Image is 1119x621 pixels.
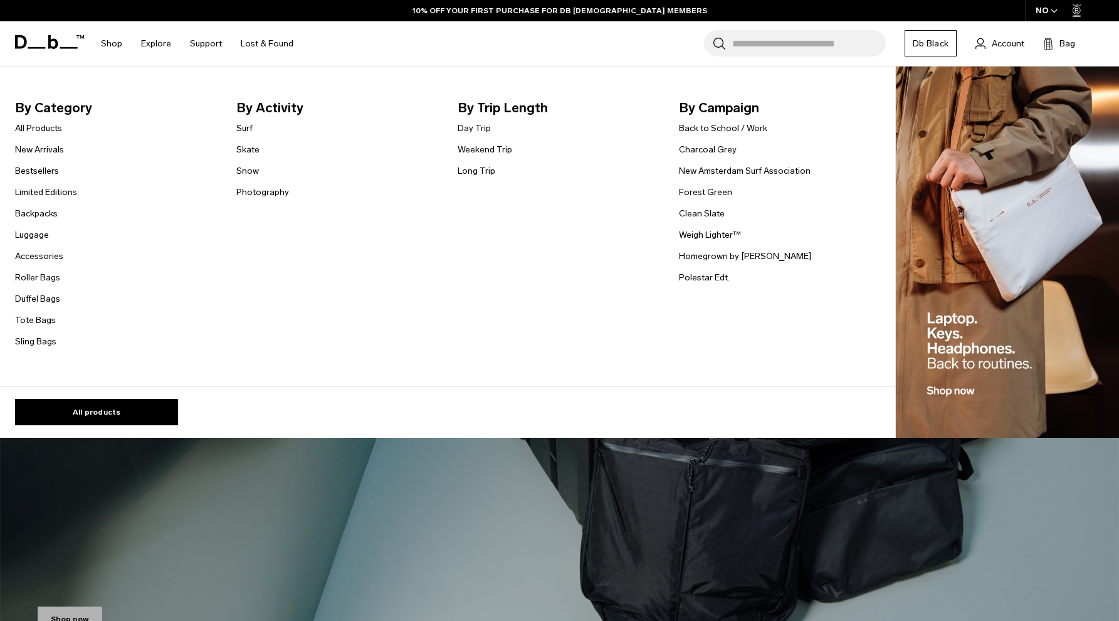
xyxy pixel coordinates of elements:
a: All Products [15,122,62,135]
button: Bag [1043,36,1075,51]
a: Long Trip [458,164,495,178]
span: Account [992,37,1024,50]
a: Snow [236,164,259,178]
span: By Trip Length [458,98,659,118]
a: 10% OFF YOUR FIRST PURCHASE FOR DB [DEMOGRAPHIC_DATA] MEMBERS [412,5,707,16]
a: Tote Bags [15,314,56,327]
a: Roller Bags [15,271,60,284]
a: Limited Editions [15,186,77,199]
span: Bag [1059,37,1075,50]
a: Weigh Lighter™ [679,228,741,242]
a: Polestar Edt. [679,271,730,284]
span: By Category [15,98,216,118]
span: By Campaign [679,98,880,118]
a: Clean Slate [679,207,725,220]
a: Charcoal Grey [679,143,737,156]
a: Day Trip [458,122,491,135]
nav: Main Navigation [92,21,303,66]
a: New Amsterdam Surf Association [679,164,811,178]
a: Backpacks [15,207,58,220]
a: Support [190,21,222,66]
img: Db [896,66,1119,438]
a: Explore [141,21,171,66]
a: Account [975,36,1024,51]
a: Back to School / Work [679,122,767,135]
a: Forest Green [679,186,732,199]
a: Photography [236,186,289,199]
a: Homegrown by [PERSON_NAME] [679,250,811,263]
a: Luggage [15,228,49,242]
a: Accessories [15,250,63,263]
a: All products [15,399,178,425]
a: Db Black [905,30,957,56]
a: Sling Bags [15,335,56,348]
a: Lost & Found [241,21,293,66]
a: New Arrivals [15,143,64,156]
a: Skate [236,143,260,156]
a: Bestsellers [15,164,59,178]
span: By Activity [236,98,438,118]
a: Shop [101,21,122,66]
a: Duffel Bags [15,292,60,305]
a: Surf [236,122,253,135]
a: Weekend Trip [458,143,512,156]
